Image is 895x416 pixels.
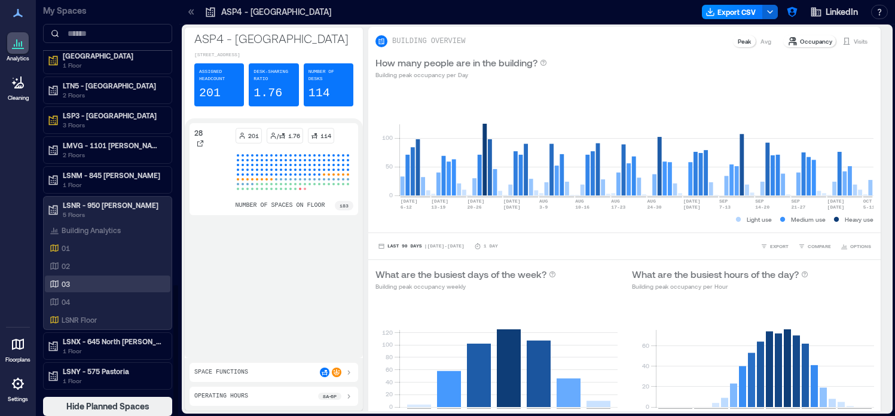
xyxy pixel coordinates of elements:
p: 114 [308,85,330,102]
text: 7-13 [719,204,731,210]
text: 5-11 [863,204,875,210]
p: 1.76 [288,131,300,140]
p: What are the busiest hours of the day? [632,267,799,282]
tspan: 20 [386,391,393,398]
p: Space Functions [194,368,248,377]
p: 1 Day [484,243,498,250]
text: [DATE] [401,198,418,204]
text: AUG [575,198,584,204]
text: [DATE] [683,204,701,210]
p: ASP4 - [GEOGRAPHIC_DATA] [221,6,331,18]
text: [DATE] [827,204,845,210]
text: 12am [658,410,670,415]
p: 5 Floors [63,210,163,219]
tspan: 40 [386,378,393,386]
text: 21-27 [791,204,805,210]
p: Settings [8,396,28,403]
text: [DATE] [527,410,544,415]
p: Building peak occupancy per Day [375,70,547,79]
button: EXPORT [758,240,791,252]
p: LSP3 - [GEOGRAPHIC_DATA] [63,111,163,120]
a: Settings [4,369,32,406]
text: [DATE] [467,410,484,415]
p: Visits [854,36,867,46]
tspan: 0 [389,403,393,410]
text: AUG [611,198,620,204]
text: [DATE] [683,198,701,204]
text: [DATE] [557,410,574,415]
tspan: 100 [382,134,393,141]
p: 1.76 [253,85,282,102]
text: SEP [791,198,800,204]
p: Avg [760,36,771,46]
p: LSNR Floor [62,315,97,325]
p: Floorplans [5,356,30,363]
text: SEP [719,198,728,204]
text: 13-19 [431,204,445,210]
text: [DATE] [407,410,424,415]
text: 10-16 [575,204,589,210]
tspan: 80 [386,353,393,360]
text: 12pm [766,410,777,415]
p: 01 [62,243,70,253]
p: Analytics [7,55,29,62]
text: [DATE] [437,410,454,415]
p: [GEOGRAPHIC_DATA] [63,51,163,60]
p: Peak [738,36,751,46]
p: Building peak occupancy per Hour [632,282,808,291]
p: LSNY - 575 Pastoria [63,366,163,376]
text: [DATE] [503,204,521,210]
span: Hide Planned Spaces [66,400,149,412]
p: 1 Floor [63,180,163,189]
button: Hide Planned Spaces [43,397,172,416]
a: Cleaning [3,68,33,105]
p: LMVG - 1101 [PERSON_NAME] B7 [63,140,163,150]
button: Export CSV [702,5,763,19]
text: 3-9 [539,204,548,210]
tspan: 60 [642,342,649,349]
tspan: 100 [382,341,393,348]
button: OPTIONS [838,240,873,252]
p: LTN5 - [GEOGRAPHIC_DATA] [63,81,163,90]
button: COMPARE [796,240,833,252]
p: / [277,131,279,140]
p: 1 Floor [63,346,163,356]
p: My Spaces [43,5,172,17]
tspan: 0 [389,191,393,198]
text: AUG [647,198,656,204]
tspan: 0 [645,403,649,410]
text: AUG [539,198,548,204]
p: LSNM - 845 [PERSON_NAME] [63,170,163,180]
button: LinkedIn [807,2,862,22]
text: [DATE] [431,198,448,204]
p: 8a - 6p [323,393,337,400]
text: [DATE] [503,198,521,204]
p: BUILDING OVERVIEW [392,36,465,46]
p: 2 Floors [63,150,163,160]
p: Medium use [791,215,826,224]
p: LSNR - 950 [PERSON_NAME] [63,200,163,210]
p: 1 Floor [63,60,163,70]
p: 201 [248,131,259,140]
text: 8am [730,410,739,415]
p: Building peak occupancy weekly [375,282,556,291]
p: 02 [62,261,70,271]
text: SEP [755,198,764,204]
p: Occupancy [800,36,832,46]
p: ASP4 - [GEOGRAPHIC_DATA] [194,30,353,47]
p: How many people are in the building? [375,56,537,70]
span: LinkedIn [826,6,858,18]
tspan: 120 [382,329,393,336]
text: OCT [863,198,872,204]
text: [DATE] [468,198,485,204]
p: 1 Floor [63,376,163,386]
p: 3 Floors [63,120,163,130]
tspan: 40 [642,362,649,369]
text: 6-12 [401,204,412,210]
tspan: 60 [386,366,393,373]
p: LSNX - 645 North [PERSON_NAME] [63,337,163,346]
tspan: 50 [386,163,393,170]
text: 24-30 [647,204,662,210]
p: Assigned Headcount [199,68,239,82]
p: [STREET_ADDRESS] [194,51,353,59]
